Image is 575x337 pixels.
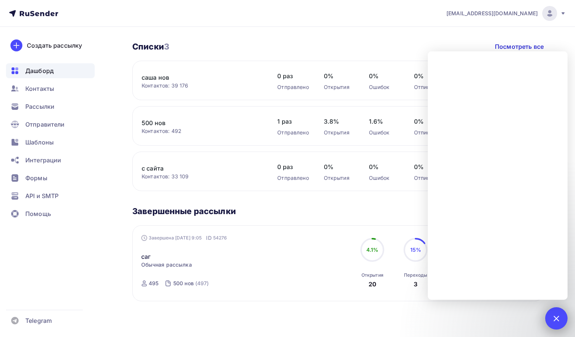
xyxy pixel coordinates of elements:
[324,174,354,182] div: Открытия
[6,63,95,78] a: Дашборд
[149,280,158,287] div: 495
[369,129,399,136] div: Ошибок
[141,261,192,268] span: Обычная рассылка
[25,138,54,147] span: Шаблоны
[25,156,61,165] span: Интеграции
[6,117,95,132] a: Отправители
[404,272,427,278] div: Переходы
[414,83,444,91] div: Отписок
[414,117,444,126] span: 0%
[141,234,227,242] div: Завершена [DATE] 9:05
[164,42,169,51] span: 3
[414,129,444,136] div: Отписок
[142,82,262,89] div: Контактов: 39 176
[361,272,383,278] div: Открытия
[142,173,262,180] div: Контактов: 33 109
[213,234,227,242] span: 54276
[366,247,379,253] span: 4.1%
[277,129,309,136] div: Отправлено
[142,164,262,173] a: с сайта
[446,6,566,21] a: [EMAIL_ADDRESS][DOMAIN_NAME]
[414,162,444,171] span: 0%
[277,71,309,80] span: 0 раз
[277,174,309,182] div: Отправлено
[6,171,95,185] a: Формы
[6,81,95,96] a: Контакты
[25,316,52,325] span: Telegram
[142,118,262,127] a: 500 нов
[142,127,262,135] div: Контактов: 492
[324,117,354,126] span: 3.8%
[446,10,538,17] span: [EMAIL_ADDRESS][DOMAIN_NAME]
[414,71,444,80] span: 0%
[324,83,354,91] div: Открытия
[324,162,354,171] span: 0%
[27,41,82,50] div: Создать рассылку
[277,162,309,171] span: 0 раз
[206,234,211,242] span: ID
[369,83,399,91] div: Ошибок
[369,162,399,171] span: 0%
[369,174,399,182] div: Ошибок
[173,280,194,287] div: 500 нов
[25,191,59,200] span: API и SMTP
[25,174,47,182] span: Формы
[324,129,354,136] div: Открытия
[369,280,376,289] div: 20
[369,117,399,126] span: 1.6%
[6,135,95,150] a: Шаблоны
[495,42,544,51] a: Посмотреть все
[414,174,444,182] div: Отписок
[25,84,54,93] span: Контакты
[414,280,417,289] div: 3
[132,206,236,216] h3: Завершенные рассылки
[141,252,151,261] a: саг
[25,66,54,75] span: Дашборд
[173,277,210,289] a: 500 нов (497)
[277,117,309,126] span: 1 раз
[25,209,51,218] span: Помощь
[195,280,209,287] div: (497)
[25,102,54,111] span: Рассылки
[369,71,399,80] span: 0%
[132,41,169,52] h3: Списки
[410,247,421,253] span: 15%
[277,83,309,91] div: Отправлено
[324,71,354,80] span: 0%
[25,120,65,129] span: Отправители
[142,73,262,82] a: саша нов
[6,99,95,114] a: Рассылки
